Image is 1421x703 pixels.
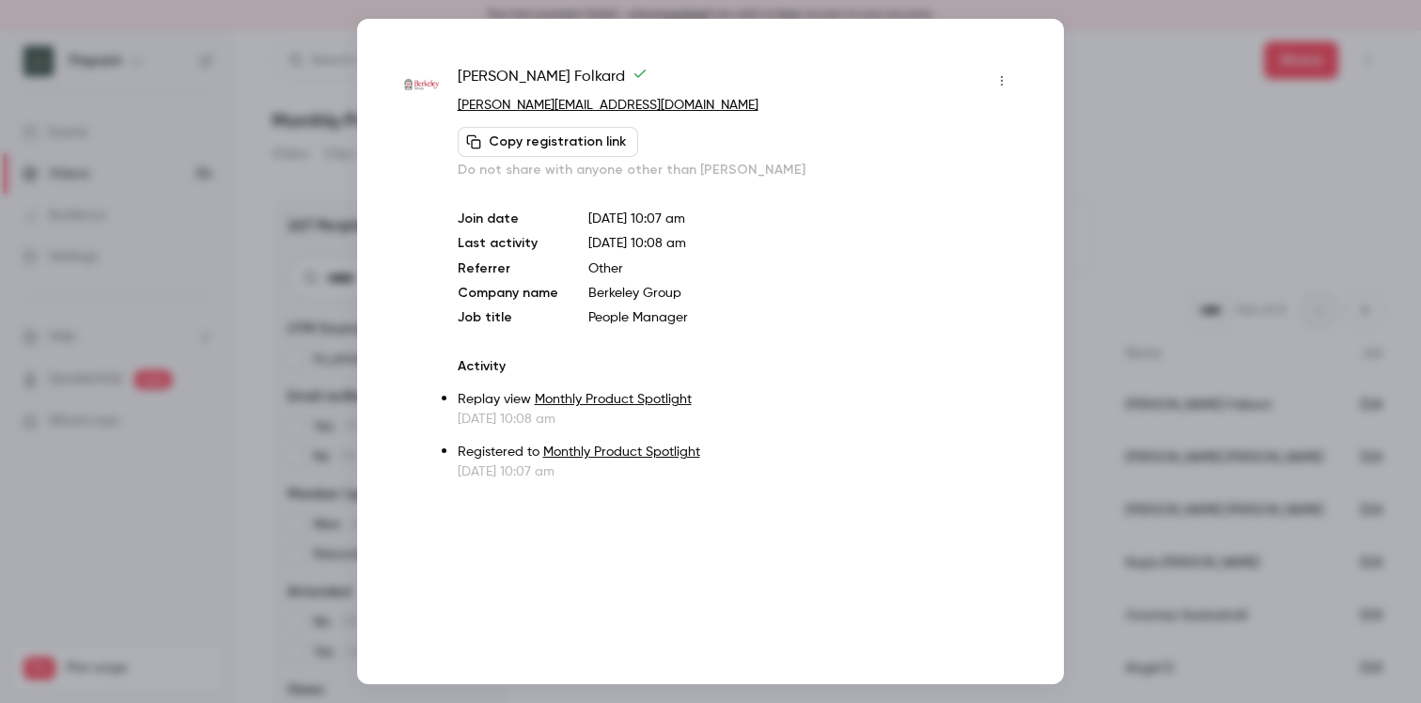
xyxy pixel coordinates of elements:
[458,127,638,157] button: Copy registration link
[588,284,1017,303] p: Berkeley Group
[458,161,1017,180] p: Do not share with anyone other than [PERSON_NAME]
[458,443,1017,462] p: Registered to
[404,68,439,102] img: berkeleygroup.co.uk
[543,445,700,459] a: Monthly Product Spotlight
[458,99,758,112] a: [PERSON_NAME][EMAIL_ADDRESS][DOMAIN_NAME]
[588,210,1017,228] p: [DATE] 10:07 am
[458,210,558,228] p: Join date
[458,308,558,327] p: Job title
[458,390,1017,410] p: Replay view
[458,234,558,254] p: Last activity
[458,284,558,303] p: Company name
[458,259,558,278] p: Referrer
[588,259,1017,278] p: Other
[588,308,1017,327] p: People Manager
[458,357,1017,376] p: Activity
[458,462,1017,481] p: [DATE] 10:07 am
[458,410,1017,429] p: [DATE] 10:08 am
[458,66,648,96] span: [PERSON_NAME] Folkard
[588,237,686,250] span: [DATE] 10:08 am
[535,393,692,406] a: Monthly Product Spotlight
